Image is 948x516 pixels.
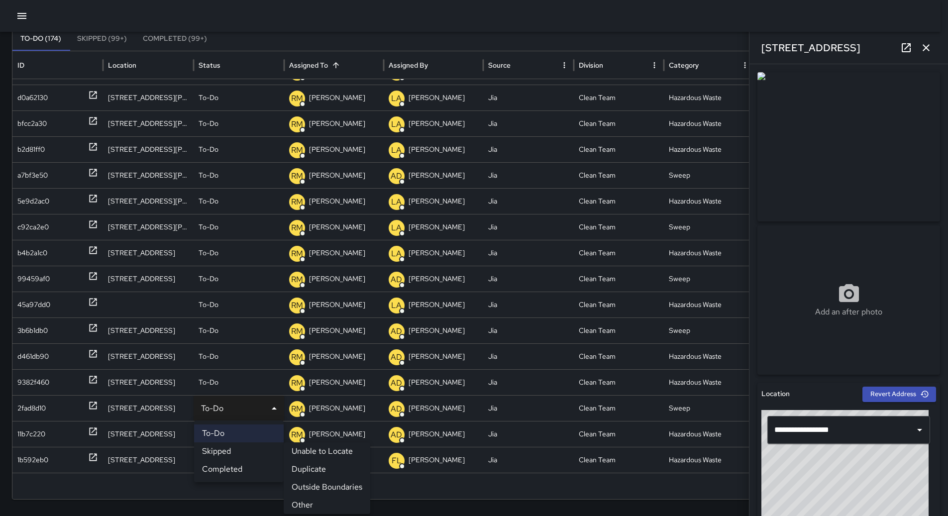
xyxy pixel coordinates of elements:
[194,460,284,478] li: Completed
[284,496,370,514] li: Other
[284,460,370,478] li: Duplicate
[284,478,370,496] li: Outside Boundaries
[194,424,284,442] li: To-Do
[194,442,284,460] li: Skipped
[284,442,370,460] li: Unable to Locate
